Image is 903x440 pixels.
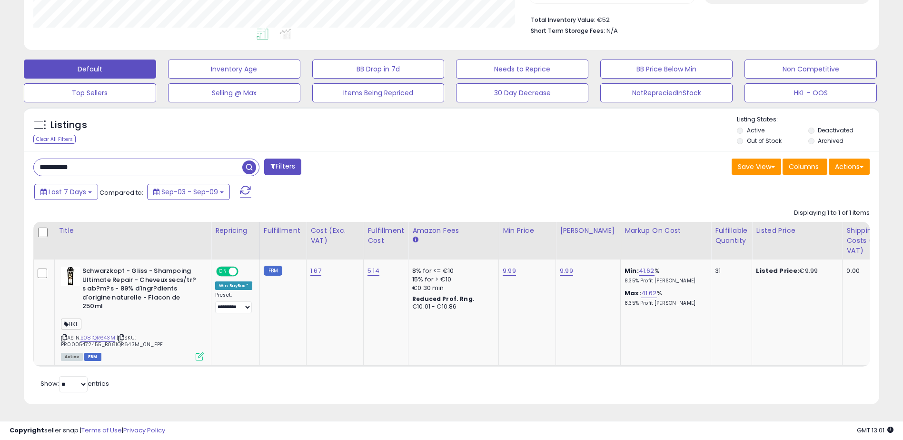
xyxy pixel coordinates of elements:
a: 9.99 [503,266,516,276]
h5: Listings [50,119,87,132]
a: Terms of Use [81,426,122,435]
div: Markup on Cost [625,226,707,236]
button: Needs to Reprice [456,60,588,79]
span: ON [217,268,229,276]
button: BB Drop in 7d [312,60,445,79]
span: OFF [237,268,252,276]
img: 41+BZMwYyrL._SL40_.jpg [61,267,80,286]
a: Privacy Policy [123,426,165,435]
small: FBM [264,266,282,276]
div: Shipping Costs (Exc. VAT) [846,226,895,256]
button: Actions [829,159,870,175]
b: Reduced Prof. Rng. [412,295,475,303]
div: 0.00 [846,267,892,275]
div: Title [59,226,207,236]
a: 1.67 [310,266,321,276]
b: Max: [625,289,641,298]
div: seller snap | | [10,426,165,435]
div: Cost (Exc. VAT) [310,226,359,246]
button: Sep-03 - Sep-09 [147,184,230,200]
p: 8.35% Profit [PERSON_NAME] [625,278,704,284]
button: Top Sellers [24,83,156,102]
div: Displaying 1 to 1 of 1 items [794,209,870,218]
b: Listed Price: [756,266,799,275]
label: Active [747,126,764,134]
li: €52 [531,13,863,25]
p: 8.35% Profit [PERSON_NAME] [625,300,704,307]
button: Save View [732,159,781,175]
b: Total Inventory Value: [531,16,595,24]
button: Filters [264,159,301,175]
span: N/A [606,26,618,35]
div: Amazon Fees [412,226,495,236]
a: 41.62 [639,266,655,276]
span: Last 7 Days [49,187,86,197]
button: Non Competitive [744,60,877,79]
th: The percentage added to the cost of goods (COGS) that forms the calculator for Min & Max prices. [621,222,711,260]
button: 30 Day Decrease [456,83,588,102]
a: B081QR643M [80,334,115,342]
a: 5.14 [367,266,379,276]
button: NotRepreciedInStock [600,83,733,102]
div: 31 [715,267,744,275]
button: Default [24,60,156,79]
button: Columns [783,159,827,175]
strong: Copyright [10,426,44,435]
div: Listed Price [756,226,838,236]
div: Fulfillment [264,226,302,236]
div: Win BuyBox * [215,281,252,290]
div: ASIN: [61,267,204,360]
p: Listing States: [737,115,879,124]
div: €0.30 min [412,284,491,292]
a: 9.99 [560,266,573,276]
div: Preset: [215,292,252,313]
label: Archived [818,137,843,145]
button: HKL - OOS [744,83,877,102]
button: Last 7 Days [34,184,98,200]
span: HKL [61,319,81,330]
span: Columns [789,162,819,171]
span: Show: entries [40,379,109,388]
span: Sep-03 - Sep-09 [161,187,218,197]
b: Short Term Storage Fees: [531,27,605,35]
div: % [625,289,704,307]
a: 41.62 [641,289,657,298]
span: 2025-09-17 13:01 GMT [857,426,893,435]
button: Items Being Repriced [312,83,445,102]
div: 15% for > €10 [412,275,491,284]
div: 8% for <= €10 [412,267,491,275]
small: Amazon Fees. [412,236,418,244]
div: Fulfillment Cost [367,226,404,246]
button: Selling @ Max [168,83,300,102]
div: [PERSON_NAME] [560,226,616,236]
div: Clear All Filters [33,135,76,144]
span: All listings currently available for purchase on Amazon [61,353,83,361]
b: Schwarzkopf - Gliss - Shampoing Ultimate Repair - Cheveux secs/tr?s ab?m?s - 89% d'ingr?dients d'... [82,267,198,313]
div: Min Price [503,226,552,236]
span: FBM [84,353,101,361]
span: Compared to: [99,188,143,197]
div: % [625,267,704,284]
button: Inventory Age [168,60,300,79]
button: BB Price Below Min [600,60,733,79]
span: | SKU: PR0005472455_B081QR643M_0N_FPF [61,334,163,348]
div: Fulfillable Quantity [715,226,748,246]
label: Deactivated [818,126,853,134]
b: Min: [625,266,639,275]
div: €9.99 [756,267,835,275]
label: Out of Stock [747,137,782,145]
div: €10.01 - €10.86 [412,303,491,311]
div: Repricing [215,226,256,236]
